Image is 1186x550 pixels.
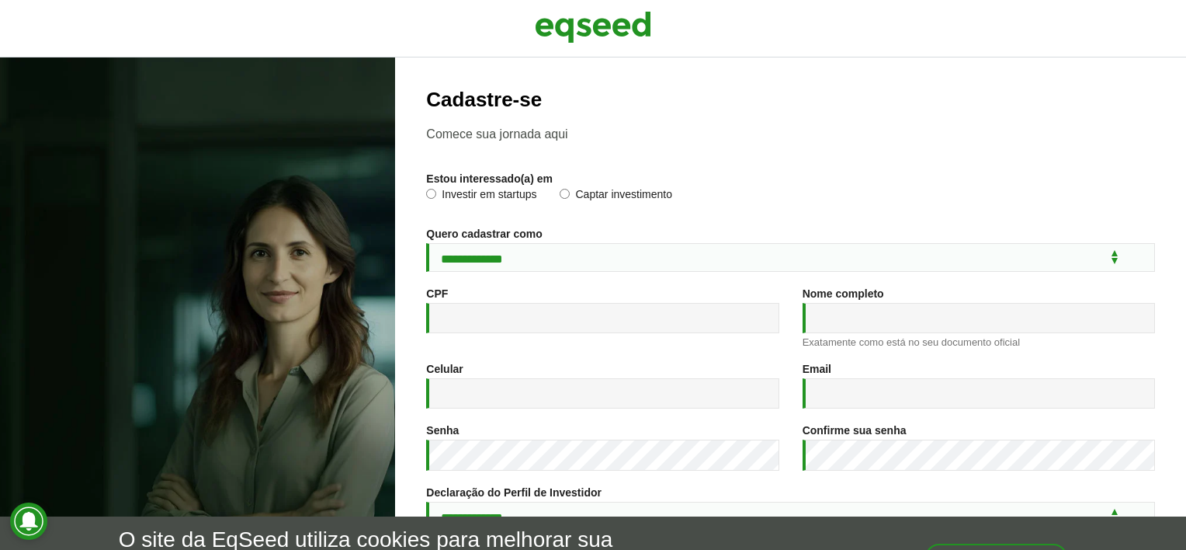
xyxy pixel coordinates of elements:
label: Nome completo [803,288,884,299]
label: CPF [426,288,448,299]
input: Captar investimento [560,189,570,199]
img: EqSeed Logo [535,8,651,47]
label: Celular [426,364,463,374]
h2: Cadastre-se [426,89,1155,111]
div: Exatamente como está no seu documento oficial [803,337,1155,347]
label: Email [803,364,831,374]
label: Confirme sua senha [803,425,907,436]
p: Comece sua jornada aqui [426,127,1155,141]
label: Quero cadastrar como [426,228,542,239]
label: Captar investimento [560,189,672,204]
label: Senha [426,425,459,436]
label: Estou interessado(a) em [426,173,553,184]
label: Declaração do Perfil de Investidor [426,487,602,498]
input: Investir em startups [426,189,436,199]
label: Investir em startups [426,189,536,204]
